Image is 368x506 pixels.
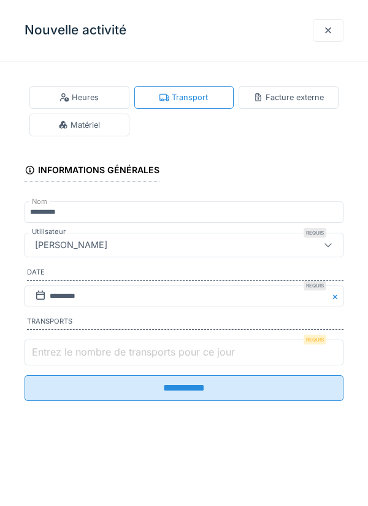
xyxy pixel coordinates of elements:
[30,238,112,252] div: [PERSON_NAME]
[58,119,100,131] div: Matériel
[29,197,50,207] label: Nom
[304,335,326,344] div: Requis
[59,91,99,103] div: Heures
[25,23,126,38] h3: Nouvelle activité
[159,91,208,103] div: Transport
[29,344,237,359] label: Entrez le nombre de transports pour ce jour
[253,91,324,103] div: Facture externe
[330,286,343,307] button: Close
[27,267,343,281] label: Date
[304,281,326,290] div: Requis
[304,228,326,238] div: Requis
[27,316,343,330] label: Transports
[25,161,159,182] div: Informations générales
[29,227,68,237] label: Utilisateur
